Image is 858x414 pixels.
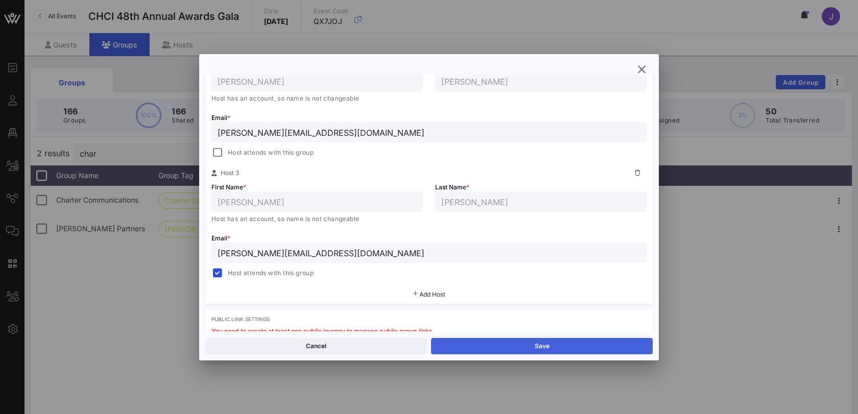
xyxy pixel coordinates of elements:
button: Add Host [413,291,445,298]
span: Host has an account, so name is not changeable [211,94,359,102]
button: Save [431,338,653,354]
span: Last Name [435,183,469,191]
span: Host attends with this group [228,268,314,278]
span: Host has an account, so name is not changeable [211,215,359,223]
span: Add Host [419,290,445,298]
span: Host attends with this group [228,148,314,158]
span: Host 3 [221,169,239,177]
div: Public Link Settings [211,316,647,322]
span: Email [211,114,230,121]
span: Email [211,234,230,242]
button: Cancel [205,338,427,354]
span: You need to create at least one public journey to manage public group links. [211,327,435,335]
span: First Name [211,183,246,191]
